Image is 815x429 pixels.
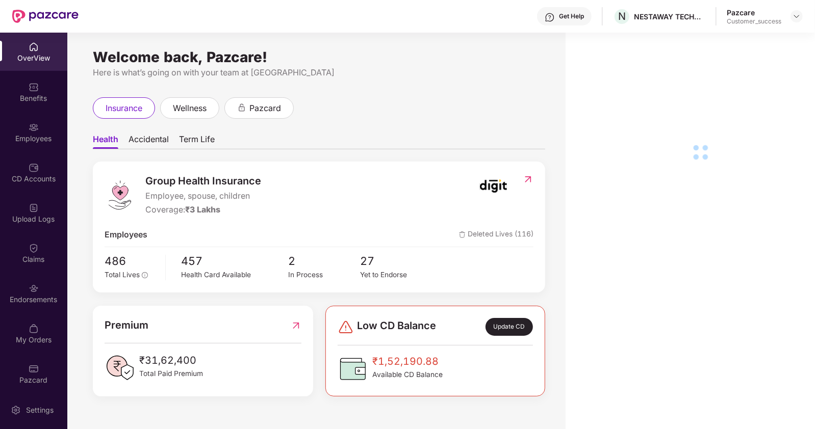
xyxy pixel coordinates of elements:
span: Total Lives [105,271,140,279]
span: Employees [105,229,147,242]
span: Deleted Lives (116) [459,229,533,242]
img: svg+xml;base64,PHN2ZyBpZD0iRGFuZ2VyLTMyeDMyIiB4bWxucz0iaHR0cDovL3d3dy53My5vcmcvMjAwMC9zdmciIHdpZH... [338,319,354,335]
div: Customer_success [727,17,781,25]
div: Update CD [486,318,533,335]
img: svg+xml;base64,PHN2ZyBpZD0iRW5kb3JzZW1lbnRzIiB4bWxucz0iaHR0cDovL3d3dy53My5vcmcvMjAwMC9zdmciIHdpZH... [29,283,39,293]
span: 457 [181,252,288,270]
img: svg+xml;base64,PHN2ZyBpZD0iU2V0dGluZy0yMHgyMCIgeG1sbnM9Imh0dHA6Ly93d3cudzMub3JnLzIwMDAvc3ZnIiB3aW... [11,405,21,415]
img: svg+xml;base64,PHN2ZyBpZD0iUGF6Y2FyZCIgeG1sbnM9Imh0dHA6Ly93d3cudzMub3JnLzIwMDAvc3ZnIiB3aWR0aD0iMj... [29,364,39,374]
img: CDBalanceIcon [338,354,368,384]
div: Get Help [559,12,584,20]
span: insurance [106,102,142,115]
span: 2 [289,252,360,270]
span: Low CD Balance [357,318,436,335]
img: insurerIcon [474,173,513,199]
div: animation [237,103,246,112]
span: Premium [105,317,148,333]
img: svg+xml;base64,PHN2ZyBpZD0iQ0RfQWNjb3VudHMiIGRhdGEtbmFtZT0iQ0QgQWNjb3VudHMiIHhtbG5zPSJodHRwOi8vd3... [29,163,39,173]
img: svg+xml;base64,PHN2ZyBpZD0iSG9tZSIgeG1sbnM9Imh0dHA6Ly93d3cudzMub3JnLzIwMDAvc3ZnIiB3aWR0aD0iMjAiIG... [29,42,39,52]
span: N [618,10,626,22]
div: In Process [289,270,360,281]
span: wellness [173,102,207,115]
div: NESTAWAY TECHNOLOGIES PRIVATE LIMITED [634,12,705,21]
img: RedirectIcon [523,174,533,184]
span: Total Paid Premium [139,368,203,380]
span: info-circle [142,272,148,278]
div: Here is what’s going on with your team at [GEOGRAPHIC_DATA] [93,66,545,79]
div: Pazcare [727,8,781,17]
img: RedirectIcon [291,317,301,333]
span: Group Health Insurance [145,173,261,189]
img: svg+xml;base64,PHN2ZyBpZD0iRW1wbG95ZWVzIiB4bWxucz0iaHR0cDovL3d3dy53My5vcmcvMjAwMC9zdmciIHdpZHRoPS... [29,122,39,132]
span: ₹1,52,190.88 [372,354,443,369]
div: Yet to Endorse [360,270,431,281]
span: ₹3 Lakhs [185,205,220,214]
img: svg+xml;base64,PHN2ZyBpZD0iSGVscC0zMngzMiIgeG1sbnM9Imh0dHA6Ly93d3cudzMub3JnLzIwMDAvc3ZnIiB3aWR0aD... [545,12,555,22]
span: 27 [360,252,431,270]
span: pazcard [249,102,281,115]
span: Employee, spouse, children [145,190,261,203]
span: Term Life [179,134,215,149]
img: svg+xml;base64,PHN2ZyBpZD0iRHJvcGRvd24tMzJ4MzIiIHhtbG5zPSJodHRwOi8vd3d3LnczLm9yZy8yMDAwL3N2ZyIgd2... [793,12,801,20]
div: Welcome back, Pazcare! [93,53,545,61]
img: svg+xml;base64,PHN2ZyBpZD0iTXlfT3JkZXJzIiBkYXRhLW5hbWU9Ik15IE9yZGVycyIgeG1sbnM9Imh0dHA6Ly93d3cudz... [29,324,39,334]
span: Available CD Balance [372,369,443,381]
div: Settings [23,405,57,415]
img: PaidPremiumIcon [105,353,135,383]
img: logo [105,180,135,210]
div: Health Card Available [181,270,288,281]
span: Accidental [129,134,169,149]
span: ₹31,62,400 [139,353,203,368]
img: deleteIcon [459,231,466,238]
img: svg+xml;base64,PHN2ZyBpZD0iQ2xhaW0iIHhtbG5zPSJodHRwOi8vd3d3LnczLm9yZy8yMDAwL3N2ZyIgd2lkdGg9IjIwIi... [29,243,39,253]
img: New Pazcare Logo [12,10,79,23]
div: Coverage: [145,204,261,217]
img: svg+xml;base64,PHN2ZyBpZD0iVXBsb2FkX0xvZ3MiIGRhdGEtbmFtZT0iVXBsb2FkIExvZ3MiIHhtbG5zPSJodHRwOi8vd3... [29,203,39,213]
span: Health [93,134,118,149]
img: svg+xml;base64,PHN2ZyBpZD0iQmVuZWZpdHMiIHhtbG5zPSJodHRwOi8vd3d3LnczLm9yZy8yMDAwL3N2ZyIgd2lkdGg9Ij... [29,82,39,92]
span: 486 [105,252,158,270]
